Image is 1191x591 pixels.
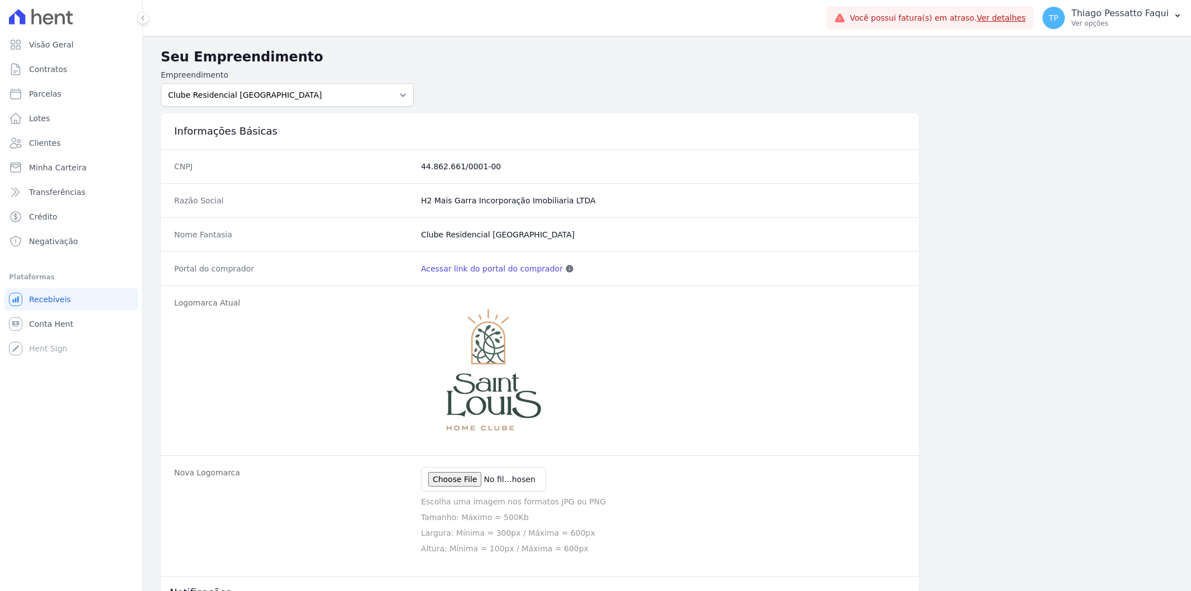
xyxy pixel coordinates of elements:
[4,181,138,203] a: Transferências
[29,211,58,222] span: Crédito
[174,125,906,138] h3: Informações Básicas
[1072,19,1169,28] p: Ver opções
[161,47,1173,67] h2: Seu Empreendimento
[4,288,138,311] a: Recebíveis
[421,161,906,172] dd: 44.862.661/0001-00
[4,313,138,335] a: Conta Hent
[421,496,906,507] p: Escolha uma imagem nos formatos JPG ou PNG
[4,34,138,56] a: Visão Geral
[29,88,61,99] span: Parcelas
[174,229,412,240] dt: Nome Fantasia
[850,12,1026,24] span: Você possui fatura(s) em atraso.
[161,69,414,81] label: Empreendimento
[9,270,133,284] div: Plataformas
[29,187,85,198] span: Transferências
[174,467,412,554] dt: Nova Logomarca
[421,527,906,538] p: Largura: Mínima = 300px / Máxima = 600px
[4,58,138,80] a: Contratos
[421,512,906,523] p: Tamanho: Máximo = 500Kb
[29,236,78,247] span: Negativação
[421,297,554,444] img: WhatsApp%20Image%202022-09-01%20at%2011.39.41.jpeg
[29,318,73,330] span: Conta Hent
[29,294,71,305] span: Recebíveis
[4,230,138,252] a: Negativação
[29,39,74,50] span: Visão Geral
[421,229,906,240] dd: Clube Residencial [GEOGRAPHIC_DATA]
[29,113,50,124] span: Lotes
[4,83,138,105] a: Parcelas
[174,263,412,274] dt: Portal do comprador
[421,543,906,554] p: Altura: Mínima = 100px / Máxima = 600px
[174,161,412,172] dt: CNPJ
[1034,2,1191,34] button: TP Thiago Pessatto Faqui Ver opções
[4,107,138,130] a: Lotes
[4,132,138,154] a: Clientes
[421,263,563,274] a: Acessar link do portal do comprador
[29,162,87,173] span: Minha Carteira
[4,156,138,179] a: Minha Carteira
[4,206,138,228] a: Crédito
[174,297,412,444] dt: Logomarca Atual
[1049,14,1058,22] span: TP
[421,195,906,206] dd: H2 Mais Garra Incorporação Imobiliaria LTDA
[1072,8,1169,19] p: Thiago Pessatto Faqui
[29,64,67,75] span: Contratos
[977,13,1026,22] a: Ver detalhes
[29,137,60,149] span: Clientes
[174,195,412,206] dt: Razão Social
